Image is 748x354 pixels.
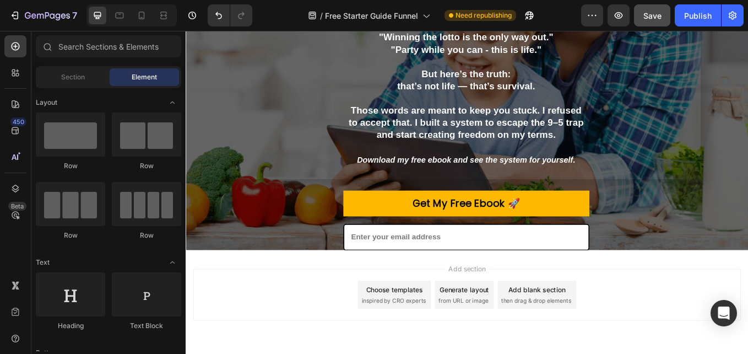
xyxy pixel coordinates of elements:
span: Add section [305,273,357,285]
div: Row [36,161,105,171]
div: Choose templates [212,298,279,310]
div: Get My Free Ebook 🚀 [267,194,393,212]
button: 7 [4,4,82,26]
div: Publish [684,10,712,22]
div: Beta [8,202,26,211]
span: Toggle open [164,254,181,271]
span: Need republishing [456,10,512,20]
span: Section [61,72,85,82]
div: Row [112,230,181,240]
div: Row [36,230,105,240]
span: / [320,10,323,22]
button: Save [634,4,670,26]
span: Save [643,11,662,20]
div: Undo/Redo [208,4,252,26]
input: Search Sections & Elements [36,35,181,57]
p: and start creating freedom on my terms. [55,115,604,129]
span: inspired by CRO experts [207,312,282,322]
iframe: Design area [186,31,748,354]
p: Those words are meant to keep you stuck. I refused [55,86,604,100]
div: Heading [36,321,105,331]
p: But here’s the truth: [55,43,604,57]
span: Free Starter Guide Funnel [325,10,418,22]
button: Get My Free Ebook 🚀 [185,187,474,218]
div: Row [112,161,181,171]
span: Text [36,258,50,267]
button: Publish [675,4,721,26]
span: Toggle open [164,94,181,111]
p: 7 [72,9,77,22]
p: "Party while you can - this is life." [55,14,604,29]
span: Layout [36,98,57,108]
input: Enter your email address [185,227,474,258]
div: Text Block [112,321,181,331]
div: Generate layout [299,298,356,310]
div: Open Intercom Messenger [711,300,737,326]
i: Download my free ebook and see the system for yourself. [201,146,458,157]
p: that’s not life — that’s survival. [55,57,604,72]
p: to accept that. I built a system to escape the 9–5 trap [55,100,604,115]
div: 450 [10,117,26,126]
span: Element [132,72,157,82]
span: then drag & drop elements [371,312,453,322]
span: from URL or image [297,312,356,322]
div: Add blank section [379,298,446,310]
